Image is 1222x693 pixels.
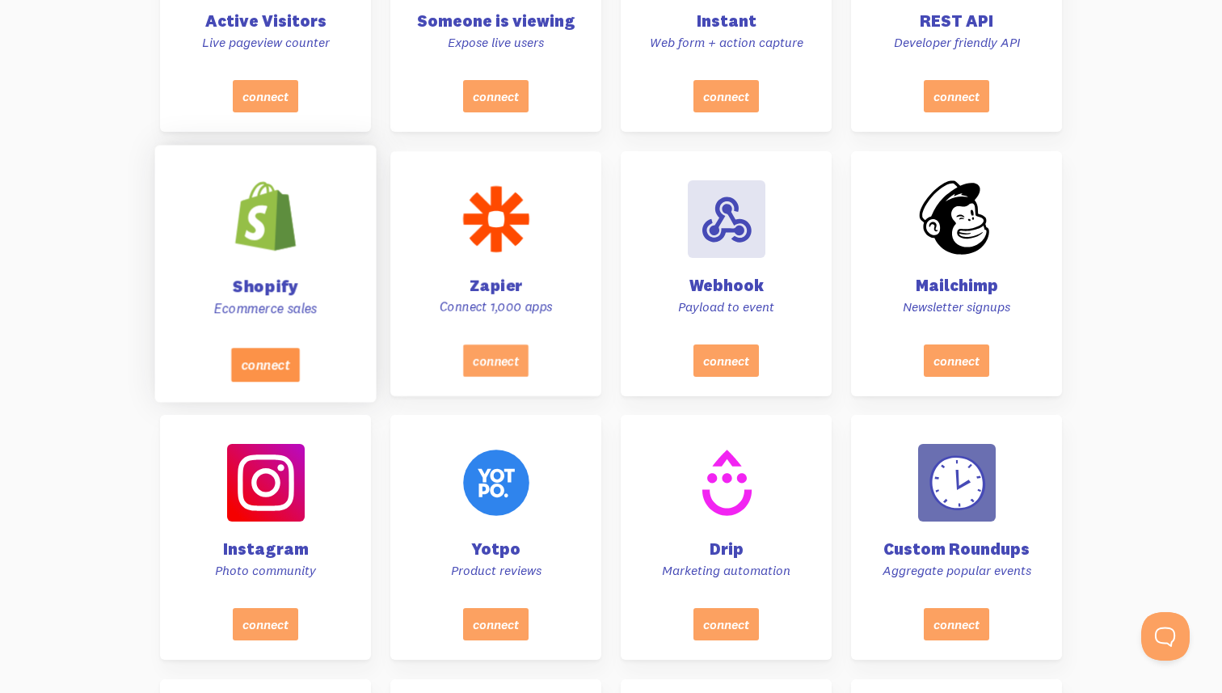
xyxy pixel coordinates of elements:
[851,151,1062,396] a: Mailchimp Newsletter signups connect
[463,608,529,640] button: connect
[410,277,582,294] h4: Zapier
[410,34,582,51] p: Expose live users
[640,298,812,315] p: Payload to event
[179,562,352,579] p: Photo community
[463,80,529,112] button: connect
[640,34,812,51] p: Web form + action capture
[179,34,352,51] p: Live pageview counter
[870,13,1043,29] h4: REST API
[924,344,989,376] button: connect
[693,80,759,112] button: connect
[390,415,601,660] a: Yotpo Product reviews connect
[410,541,582,557] h4: Yotpo
[233,80,298,112] button: connect
[154,145,376,402] a: Shopify Ecommerce sales connect
[231,348,300,382] button: connect
[640,541,812,557] h4: Drip
[410,298,582,315] p: Connect 1,000 apps
[640,562,812,579] p: Marketing automation
[160,415,371,660] a: Instagram Photo community connect
[693,608,759,640] button: connect
[621,151,832,396] a: Webhook Payload to event connect
[640,13,812,29] h4: Instant
[233,608,298,640] button: connect
[870,277,1043,294] h4: Mailchimp
[175,277,356,294] h4: Shopify
[1141,612,1190,661] iframe: Help Scout Beacon - Open
[410,13,582,29] h4: Someone is viewing
[621,415,832,660] a: Drip Marketing automation connect
[175,299,356,317] p: Ecommerce sales
[179,13,352,29] h4: Active Visitors
[870,34,1043,51] p: Developer friendly API
[870,541,1043,557] h4: Custom Roundups
[851,415,1062,660] a: Custom Roundups Aggregate popular events connect
[693,344,759,376] button: connect
[390,151,601,396] a: Zapier Connect 1,000 apps connect
[870,562,1043,579] p: Aggregate popular events
[870,298,1043,315] p: Newsletter signups
[410,562,582,579] p: Product reviews
[463,344,529,376] button: connect
[640,277,812,294] h4: Webhook
[924,80,989,112] button: connect
[924,608,989,640] button: connect
[179,541,352,557] h4: Instagram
